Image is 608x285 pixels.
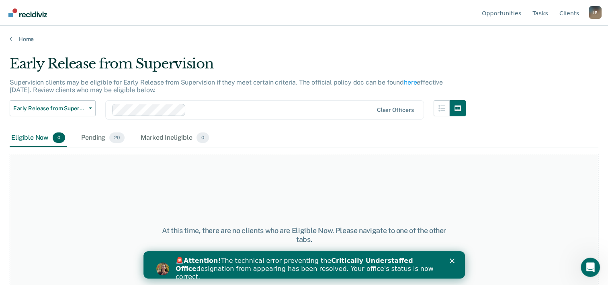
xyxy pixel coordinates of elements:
span: 0 [197,132,209,143]
button: Early Release from Supervision [10,100,96,116]
span: 0 [53,132,65,143]
div: At this time, there are no clients who are Eligible Now. Please navigate to one of the other tabs. [157,226,451,244]
div: Marked Ineligible0 [139,129,211,147]
b: Critically Understaffed Office [32,6,270,21]
img: Recidiviz [8,8,47,17]
span: Early Release from Supervision [13,105,86,112]
div: J S [589,6,602,19]
p: Supervision clients may be eligible for Early Release from Supervision if they meet certain crite... [10,78,443,94]
iframe: Intercom live chat banner [143,251,465,279]
span: 20 [109,132,125,143]
a: here [404,78,417,86]
b: Attention! [40,6,78,13]
div: Early Release from Supervision [10,56,466,78]
div: Eligible Now0 [10,129,67,147]
div: 🚨 The technical error preventing the designation from appearing has been resolved. Your office's ... [32,6,296,30]
iframe: Intercom live chat [581,258,600,277]
div: Close [306,7,314,12]
a: Home [10,35,598,43]
div: Pending20 [80,129,126,147]
button: Profile dropdown button [589,6,602,19]
div: Clear officers [377,107,414,114]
